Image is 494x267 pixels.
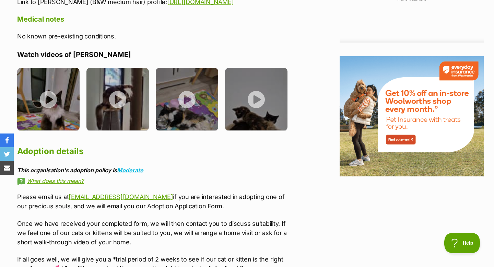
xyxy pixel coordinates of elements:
[17,192,294,211] p: Please email us at if you are interested in adopting one of our precious souls, and we will email...
[17,32,294,41] p: No known pre-existing conditions.
[86,68,149,130] img: nkuvgyqnr8bxmi7mjvz0.jpg
[17,50,294,59] h4: Watch videos of [PERSON_NAME]
[96,0,102,5] img: iconc.png
[225,68,287,130] img: kehlug2xur8hhgd7defg.jpg
[340,56,484,176] img: Everyday Insurance by Woolworths promotional banner
[444,233,480,253] iframe: Help Scout Beacon - Open
[1,1,6,6] img: consumer-privacy-logo.png
[96,1,103,6] a: Privacy Notification
[17,178,294,184] a: What does this mean?
[17,15,294,24] h4: Medical notes
[117,167,143,174] a: Moderate
[69,193,173,200] a: [EMAIL_ADDRESS][DOMAIN_NAME]
[97,1,102,6] img: consumer-privacy-logo.png
[17,144,294,159] h2: Adoption details
[17,68,80,130] img: kprvtwjt0u0hbvbltcqu.jpg
[17,219,294,247] p: Once we have received your completed form, we will then contact you to discuss suitability. If we...
[156,68,218,130] img: uem3gy52mpytk67dbamw.jpg
[17,167,294,173] div: This organisation's adoption policy is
